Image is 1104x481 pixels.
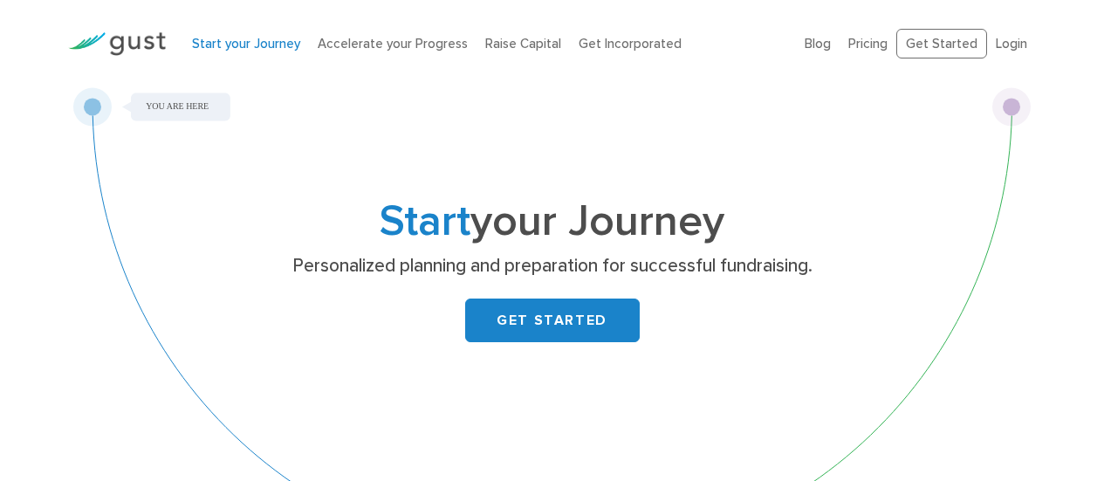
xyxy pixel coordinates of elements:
[318,36,468,52] a: Accelerate your Progress
[896,29,987,59] a: Get Started
[214,254,890,278] p: Personalized planning and preparation for successful fundraising.
[805,36,831,52] a: Blog
[208,202,897,242] h1: your Journey
[848,36,888,52] a: Pricing
[485,36,561,52] a: Raise Capital
[68,32,166,56] img: Gust Logo
[192,36,300,52] a: Start your Journey
[380,196,470,247] span: Start
[465,299,640,342] a: GET STARTED
[996,36,1027,52] a: Login
[579,36,682,52] a: Get Incorporated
